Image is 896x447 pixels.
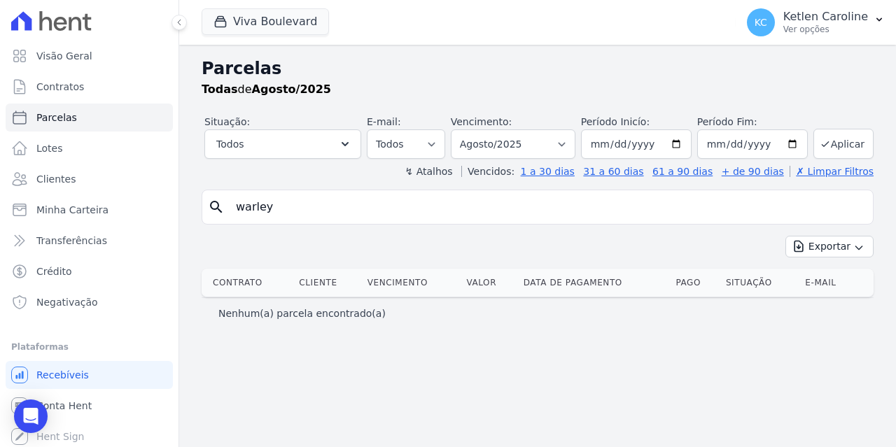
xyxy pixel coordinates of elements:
[6,288,173,316] a: Negativação
[36,399,92,413] span: Conta Hent
[36,49,92,63] span: Visão Geral
[720,269,799,297] th: Situação
[736,3,896,42] button: KC Ketlen Caroline Ver opções
[362,269,461,297] th: Vencimento
[227,193,867,221] input: Buscar por nome do lote ou do cliente
[367,116,401,127] label: E-mail:
[783,10,868,24] p: Ketlen Caroline
[6,42,173,70] a: Visão Geral
[722,166,784,177] a: + de 90 dias
[6,196,173,224] a: Minha Carteira
[36,295,98,309] span: Negativação
[293,269,361,297] th: Cliente
[6,134,173,162] a: Lotes
[216,136,244,152] span: Todos
[583,166,643,177] a: 31 a 60 dias
[518,269,671,297] th: Data de Pagamento
[36,141,63,155] span: Lotes
[36,172,76,186] span: Clientes
[202,269,293,297] th: Contrato
[6,361,173,389] a: Recebíveis
[6,227,173,255] a: Transferências
[785,236,874,257] button: Exportar
[36,368,89,382] span: Recebíveis
[36,111,77,125] span: Parcelas
[202,8,329,35] button: Viva Boulevard
[202,83,238,96] strong: Todas
[581,116,650,127] label: Período Inicío:
[461,269,517,297] th: Valor
[218,306,386,320] p: Nenhum(a) parcela encontrado(a)
[36,264,72,278] span: Crédito
[6,392,173,420] a: Conta Hent
[252,83,331,96] strong: Agosto/2025
[6,257,173,285] a: Crédito
[813,129,874,159] button: Aplicar
[208,199,225,215] i: search
[670,269,720,297] th: Pago
[6,104,173,132] a: Parcelas
[202,56,874,81] h2: Parcelas
[204,129,361,159] button: Todos
[652,166,713,177] a: 61 a 90 dias
[36,203,108,217] span: Minha Carteira
[451,116,512,127] label: Vencimento:
[790,166,874,177] a: ✗ Limpar Filtros
[461,166,514,177] label: Vencidos:
[697,115,808,129] label: Período Fim:
[799,269,858,297] th: E-mail
[204,116,250,127] label: Situação:
[36,234,107,248] span: Transferências
[405,166,452,177] label: ↯ Atalhos
[521,166,575,177] a: 1 a 30 dias
[36,80,84,94] span: Contratos
[202,81,331,98] p: de
[6,73,173,101] a: Contratos
[11,339,167,355] div: Plataformas
[6,165,173,193] a: Clientes
[14,399,48,433] div: Open Intercom Messenger
[755,17,767,27] span: KC
[783,24,868,35] p: Ver opções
